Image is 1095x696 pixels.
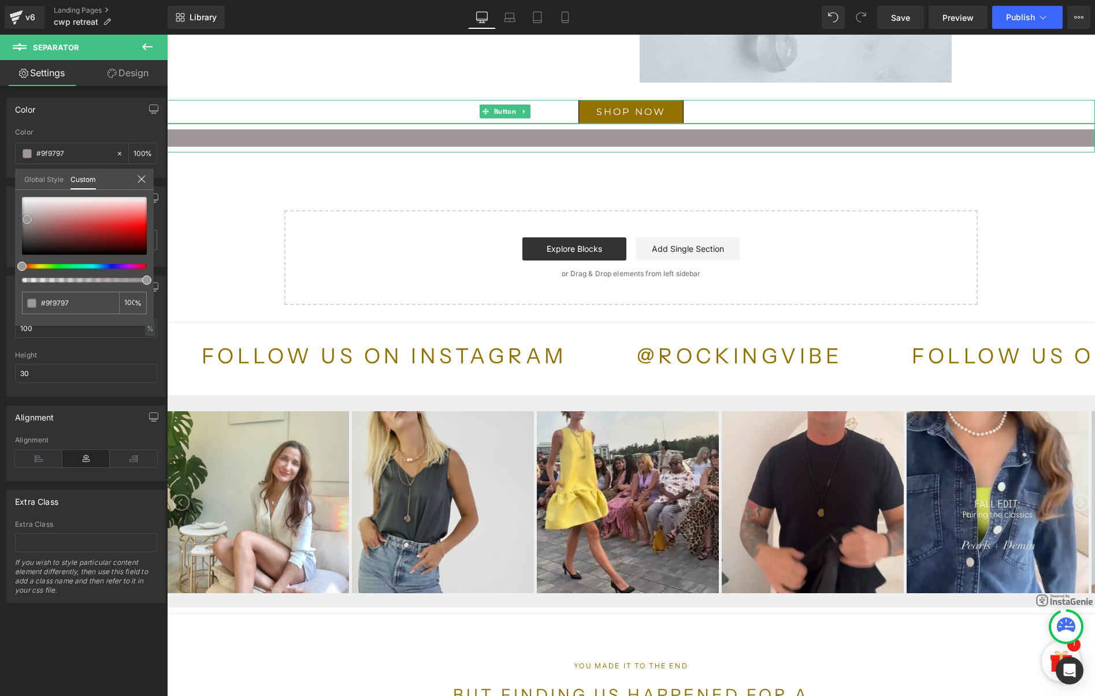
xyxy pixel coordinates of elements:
button: Undo [822,6,845,29]
a: Global Style [24,169,64,188]
a: Desktop [468,6,496,29]
a: Tablet [524,6,551,29]
button: More [1067,6,1090,29]
span: Preview [942,12,974,24]
a: Design [86,60,170,86]
a: New Library [168,6,225,29]
button: Publish [992,6,1063,29]
input: Color [41,297,114,309]
span: cwp retreat [54,17,98,27]
a: Mobile [551,6,579,29]
div: v6 [23,10,38,25]
span: Save [891,12,910,24]
div: Open Intercom Messenger [1056,657,1083,684]
a: Landing Pages [54,6,168,15]
span: Library [190,12,217,23]
a: Laptop [496,6,524,29]
span: Separator [33,43,79,52]
div: % [119,292,147,314]
a: Preview [929,6,988,29]
a: Custom [70,169,96,189]
span: Publish [1006,13,1035,22]
a: v6 [5,6,44,29]
button: Redo [849,6,873,29]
